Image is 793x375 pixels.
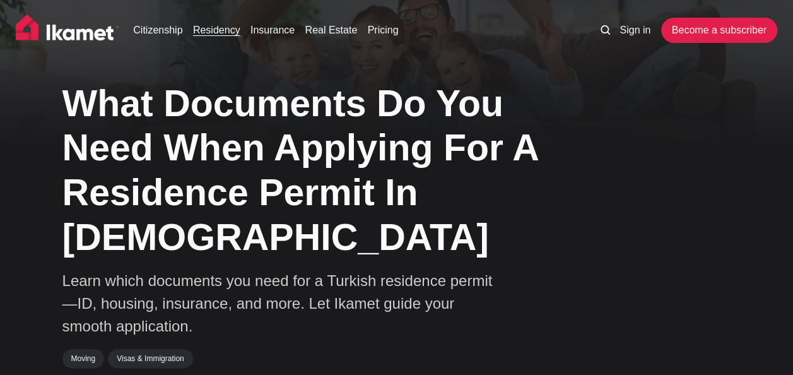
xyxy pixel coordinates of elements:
img: Ikamet home [16,15,119,46]
a: Real Estate [305,23,357,38]
a: Insurance [250,23,295,38]
a: Residency [193,23,240,38]
a: Sign in [620,23,650,38]
a: Become a subscriber [661,18,777,43]
a: Visas & Immigration [108,349,192,368]
a: Pricing [368,23,399,38]
a: Citizenship [133,23,182,38]
h1: What Documents Do You Need When Applying For A Residence Permit In [DEMOGRAPHIC_DATA] [62,81,567,260]
p: Learn which documents you need for a Turkish residence permit—ID, housing, insurance, and more. L... [62,270,504,338]
a: Moving [62,349,105,368]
